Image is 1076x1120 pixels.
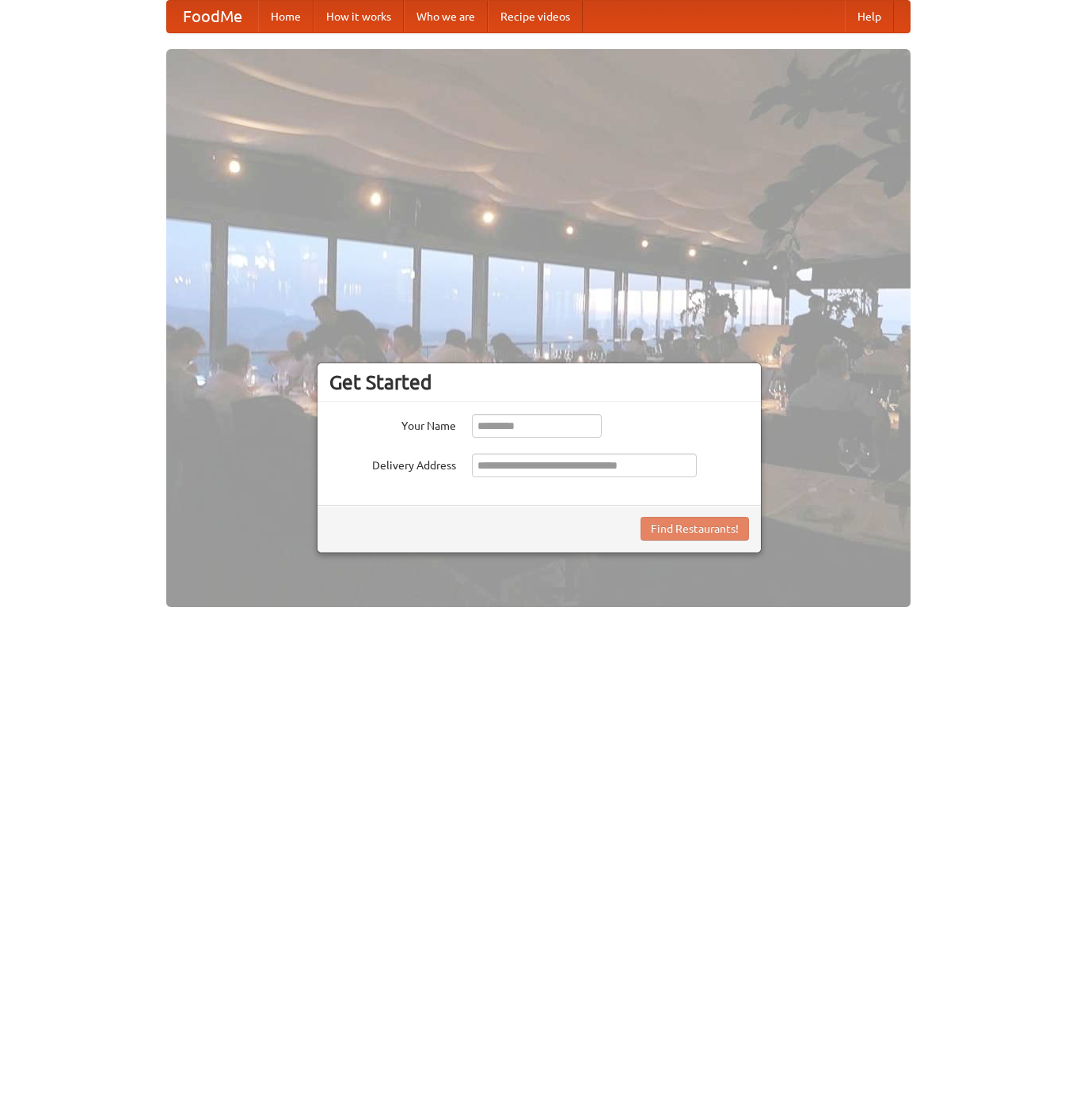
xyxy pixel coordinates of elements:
[404,1,488,32] a: Who we are
[314,1,404,32] a: How it works
[641,517,749,541] button: Find Restaurants!
[167,1,258,32] a: FoodMe
[845,1,894,32] a: Help
[329,414,456,434] label: Your Name
[488,1,583,32] a: Recipe videos
[329,370,749,394] h3: Get Started
[258,1,314,32] a: Home
[329,454,456,473] label: Delivery Address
